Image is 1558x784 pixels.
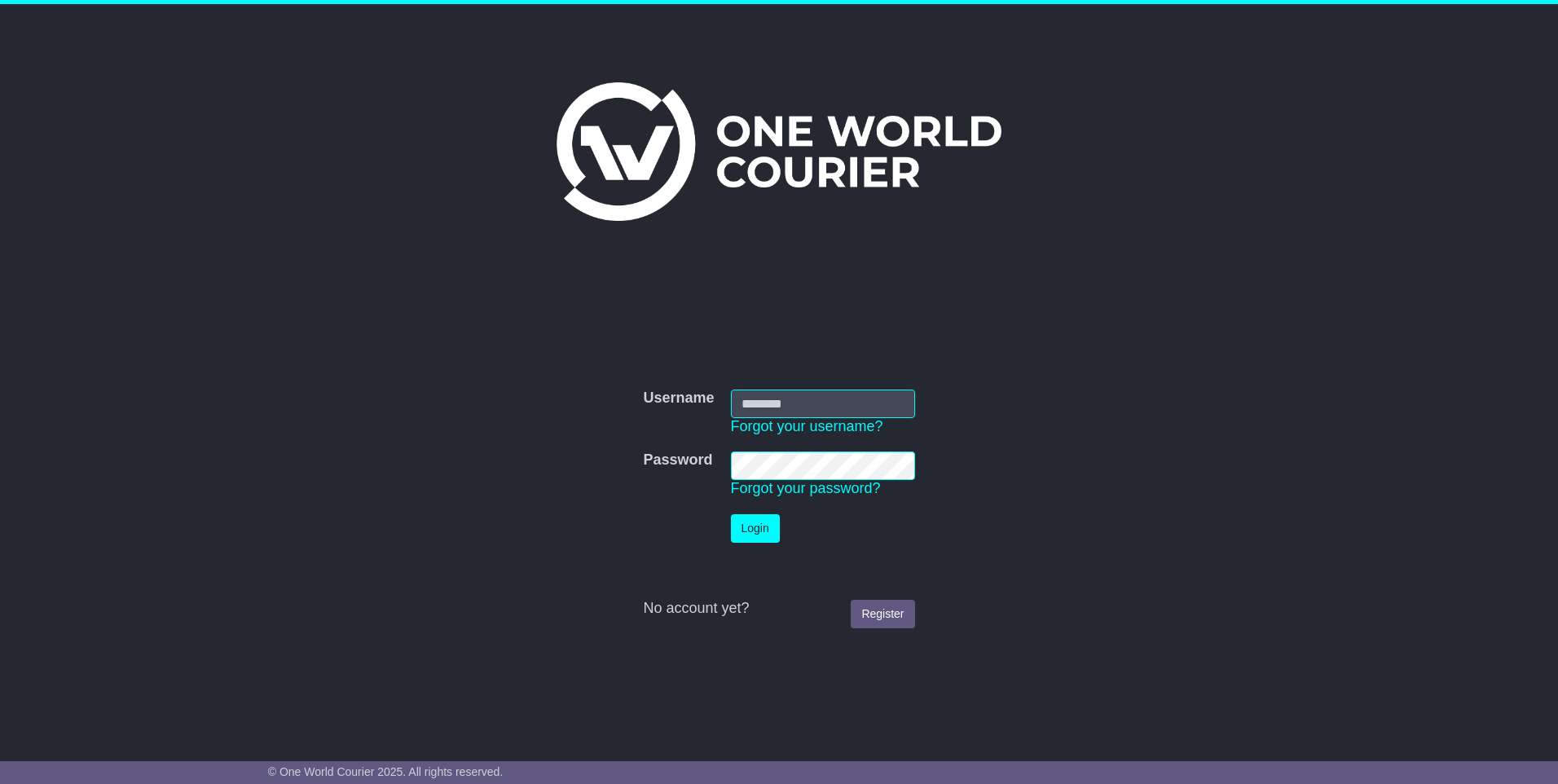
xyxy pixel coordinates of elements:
a: Forgot your username? [731,418,883,434]
label: Password [643,451,712,469]
a: Forgot your password? [731,480,881,496]
button: Login [731,514,780,543]
img: One World [557,82,1001,221]
label: Username [643,390,714,407]
a: Register [851,600,914,628]
span: © One World Courier 2025. All rights reserved. [268,765,504,778]
div: No account yet? [643,600,914,618]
